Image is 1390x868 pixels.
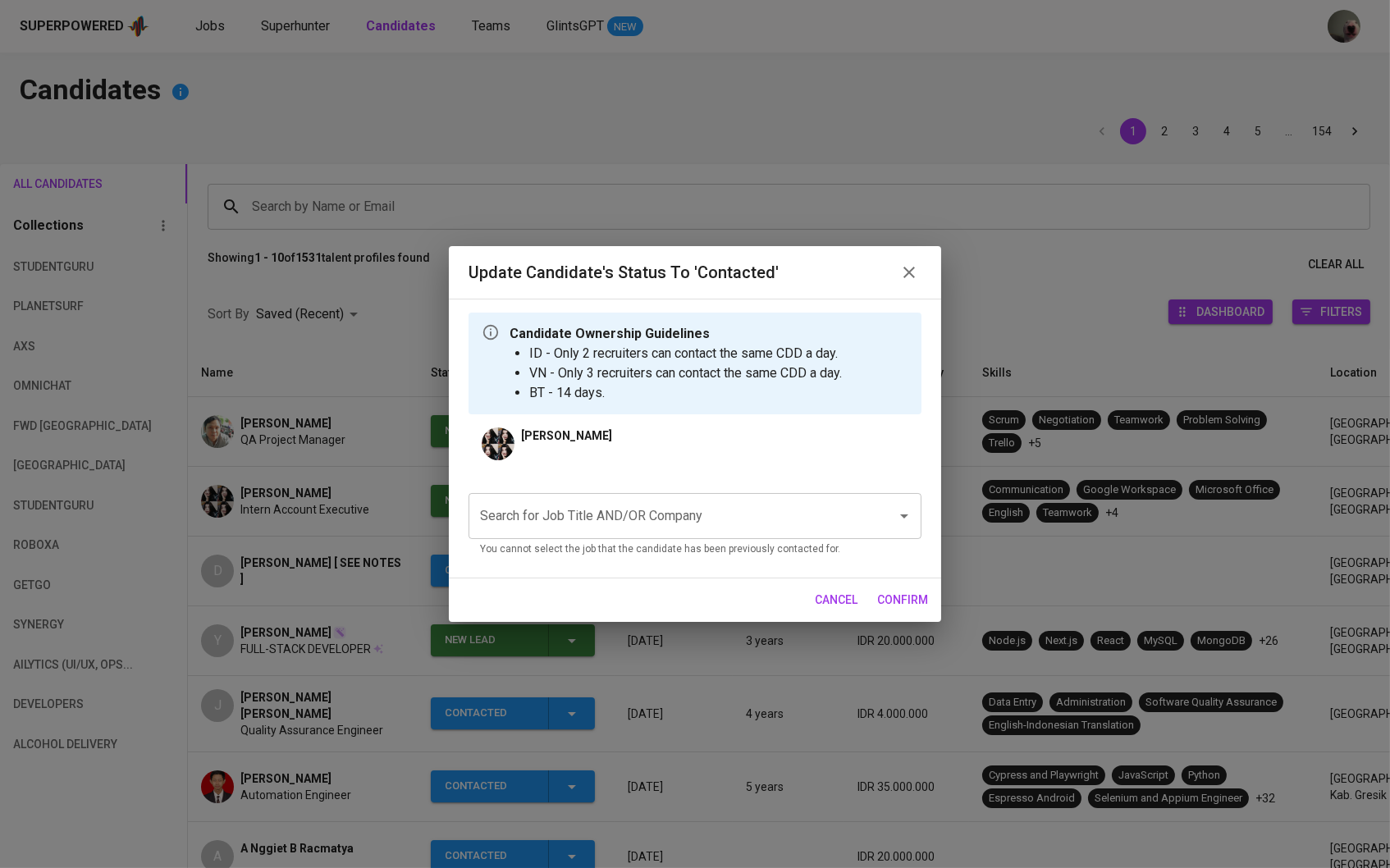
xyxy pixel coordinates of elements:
h6: Update Candidate's Status to 'Contacted' [469,259,779,286]
span: confirm [877,590,928,610]
span: cancel [815,590,857,610]
p: [PERSON_NAME] [521,427,612,444]
li: ID - Only 2 recruiters can contact the same CDD a day. [529,344,842,363]
p: Candidate Ownership Guidelines [510,324,842,344]
button: cancel [808,585,864,615]
p: You cannot select the job that the candidate has been previously contacted for. [480,541,910,558]
img: d8a8a053e28edaf67ac9c72f8a5a6035.jpg [482,427,514,460]
button: confirm [871,585,935,615]
li: BT - 14 days. [529,383,842,403]
button: Open [893,505,916,528]
li: VN - Only 3 recruiters can contact the same CDD a day. [529,363,842,383]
